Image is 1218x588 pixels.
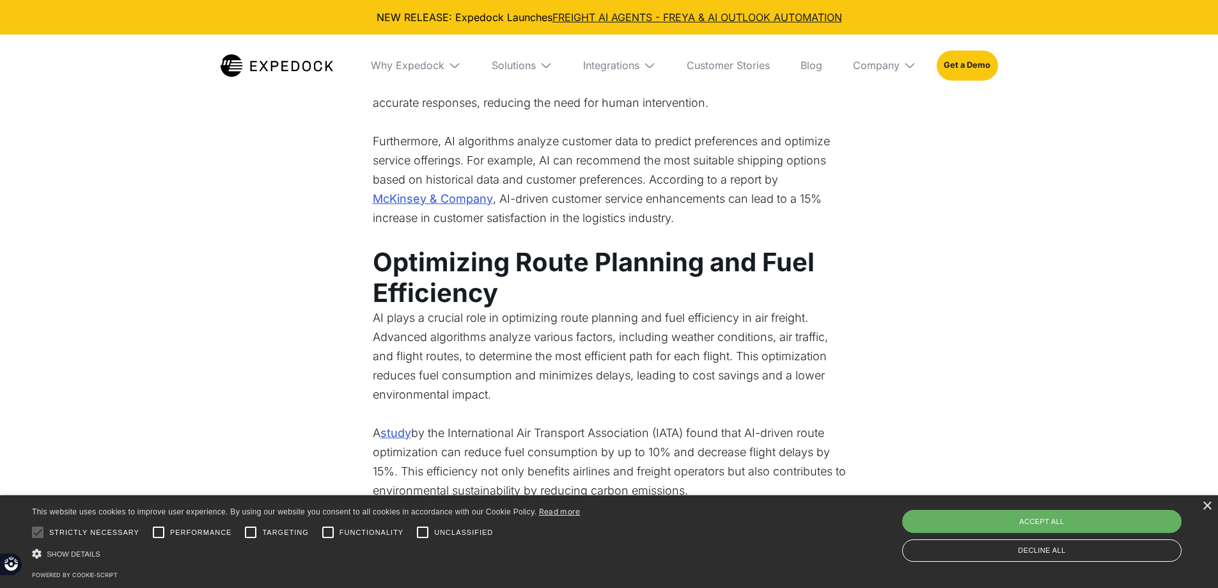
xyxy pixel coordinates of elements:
[1202,502,1212,511] div: Close
[790,35,832,96] a: Blog
[1154,527,1218,588] iframe: To enrich screen reader interactions, please activate Accessibility in Grammarly extension settings
[32,507,536,516] span: This website uses cookies to improve user experience. By using our website you consent to all coo...
[902,539,1182,562] div: Decline all
[373,132,846,247] p: Furthermore, AI algorithms analyze customer data to predict preferences and optimize service offe...
[676,35,780,96] a: Customer Stories
[1154,527,1218,588] div: Chat Widget
[902,510,1182,533] div: Accept all
[539,507,581,516] a: Read more
[380,424,411,443] a: study
[492,59,536,72] div: Solutions
[371,59,444,72] div: Why Expedock
[937,51,997,80] a: Get a Demo
[552,11,842,24] a: FREIGHT AI AGENTS - FREYA & AI OUTLOOK AUTOMATION
[10,10,1208,24] div: NEW RELEASE: Expedock Launches
[47,550,100,558] span: Show details
[170,527,232,538] span: Performance
[373,189,493,209] a: McKinsey & Company
[573,35,666,96] div: Integrations
[262,527,308,538] span: Targeting
[32,547,581,560] div: Show details
[434,527,493,538] span: Unclassified
[373,308,846,424] p: AI plays a crucial role in optimizing route planning and fuel efficiency in air freight. Advanced...
[361,35,471,96] div: Why Expedock
[32,571,118,578] a: Powered by cookie-script
[843,35,926,96] div: Company
[373,424,846,520] p: A by the International Air Transport Association (IATA) found that AI-driven route optimization c...
[583,59,639,72] div: Integrations
[49,527,139,538] span: Strictly necessary
[340,527,403,538] span: Functionality
[373,247,846,308] h3: Optimizing Route Planning and Fuel Efficiency
[481,35,563,96] div: Solutions
[853,59,900,72] div: Company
